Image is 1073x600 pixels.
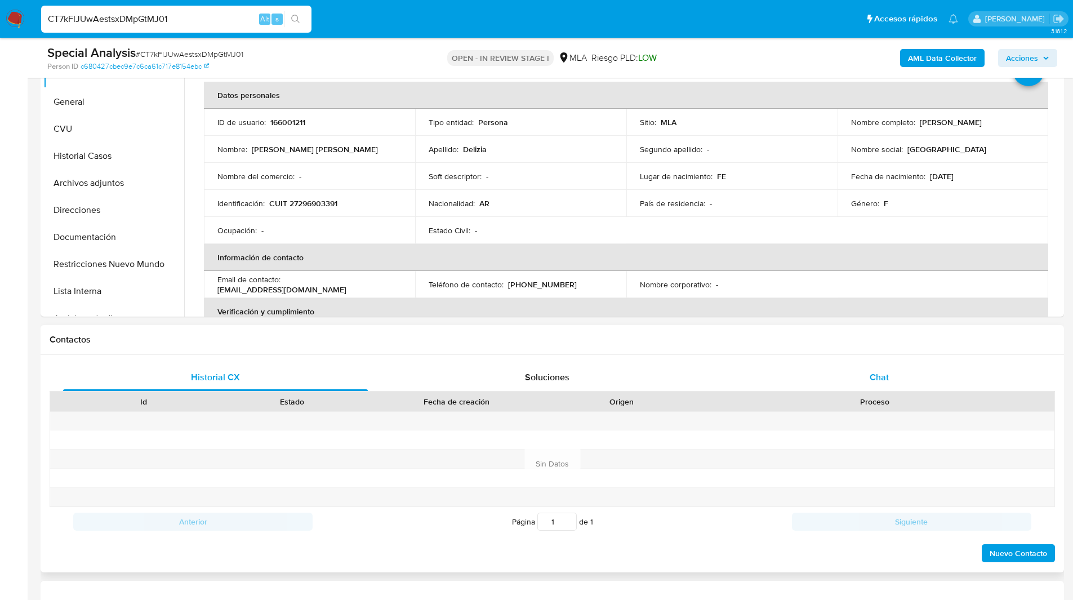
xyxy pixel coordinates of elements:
[512,513,593,531] span: Página de
[874,13,937,25] span: Accesos rápidos
[851,198,879,208] p: Género :
[949,14,958,24] a: Notificaciones
[982,544,1055,562] button: Nuevo Contacto
[558,52,587,64] div: MLA
[908,49,977,67] b: AML Data Collector
[851,144,903,154] p: Nombre social :
[1006,49,1038,67] span: Acciones
[43,88,184,115] button: General
[429,144,458,154] p: Apellido :
[591,52,657,64] span: Riesgo PLD:
[43,170,184,197] button: Archivos adjuntos
[261,225,264,235] p: -
[985,14,1049,24] p: matiasagustin.white@mercadolibre.com
[638,51,657,64] span: LOW
[217,198,265,208] p: Identificación :
[851,171,925,181] p: Fecha de nacimiento :
[447,50,554,66] p: OPEN - IN REVIEW STAGE I
[429,117,474,127] p: Tipo entidad :
[716,279,718,290] p: -
[270,117,305,127] p: 166001211
[640,117,656,127] p: Sitio :
[525,371,569,384] span: Soluciones
[284,11,307,27] button: search-icon
[463,144,487,154] p: Delizia
[43,305,184,332] button: Anticipos de dinero
[930,171,954,181] p: [DATE]
[260,14,269,24] span: Alt
[475,225,477,235] p: -
[486,171,488,181] p: -
[640,198,705,208] p: País de residencia :
[136,48,243,60] span: # CT7kFIJUwAestsxDMpGtMJ01
[717,171,726,181] p: FE
[640,144,702,154] p: Segundo apellido :
[78,396,210,407] div: Id
[204,244,1048,271] th: Información de contacto
[217,144,247,154] p: Nombre :
[43,278,184,305] button: Lista Interna
[590,516,593,527] span: 1
[47,61,78,72] b: Person ID
[81,61,209,72] a: c680427cbec9e7c6ca61c717e8154ebc
[884,198,888,208] p: F
[870,371,889,384] span: Chat
[47,43,136,61] b: Special Analysis
[204,82,1048,109] th: Datos personales
[43,115,184,143] button: CVU
[555,396,688,407] div: Origen
[508,279,577,290] p: [PHONE_NUMBER]
[479,198,489,208] p: AR
[374,396,540,407] div: Fecha de creación
[907,144,986,154] p: [GEOGRAPHIC_DATA]
[990,545,1047,561] span: Nuevo Contacto
[1053,13,1065,25] a: Salir
[920,117,982,127] p: [PERSON_NAME]
[252,144,378,154] p: [PERSON_NAME] [PERSON_NAME]
[478,117,508,127] p: Persona
[429,171,482,181] p: Soft descriptor :
[217,285,346,295] p: [EMAIL_ADDRESS][DOMAIN_NAME]
[43,224,184,251] button: Documentación
[191,371,240,384] span: Historial CX
[73,513,313,531] button: Anterior
[707,144,709,154] p: -
[217,225,257,235] p: Ocupación :
[900,49,985,67] button: AML Data Collector
[275,14,279,24] span: s
[269,198,337,208] p: CUIT 27296903391
[217,171,295,181] p: Nombre del comercio :
[299,171,301,181] p: -
[640,279,711,290] p: Nombre corporativo :
[429,279,504,290] p: Teléfono de contacto :
[50,334,1055,345] h1: Contactos
[429,225,470,235] p: Estado Civil :
[661,117,676,127] p: MLA
[429,198,475,208] p: Nacionalidad :
[851,117,915,127] p: Nombre completo :
[41,12,311,26] input: Buscar usuario o caso...
[998,49,1057,67] button: Acciones
[640,171,713,181] p: Lugar de nacimiento :
[43,251,184,278] button: Restricciones Nuevo Mundo
[704,396,1047,407] div: Proceso
[217,117,266,127] p: ID de usuario :
[204,298,1048,325] th: Verificación y cumplimiento
[43,197,184,224] button: Direcciones
[792,513,1031,531] button: Siguiente
[1051,26,1067,35] span: 3.161.2
[217,274,281,285] p: Email de contacto :
[43,143,184,170] button: Historial Casos
[226,396,358,407] div: Estado
[710,198,712,208] p: -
